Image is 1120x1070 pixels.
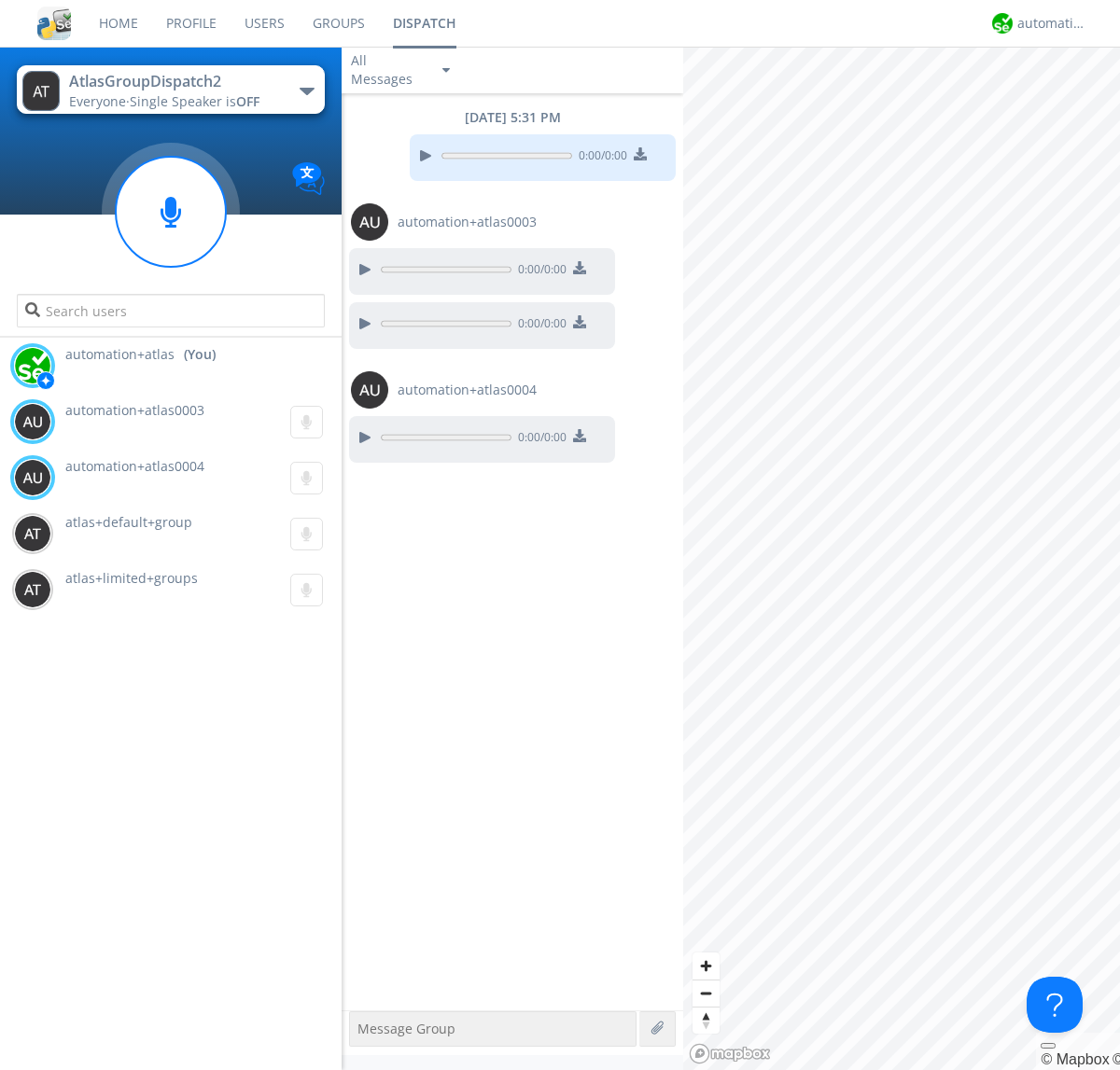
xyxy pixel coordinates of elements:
img: 373638.png [351,203,388,241]
button: Zoom out [693,980,720,1007]
img: download media button [573,261,586,274]
img: 373638.png [14,459,51,496]
span: Reset bearing to north [693,1007,720,1034]
button: AtlasGroupDispatch2Everyone·Single Speaker isOFF [17,65,324,114]
span: 0:00 / 0:00 [511,429,567,450]
span: 0:00 / 0:00 [511,315,567,336]
img: cddb5a64eb264b2086981ab96f4c1ba7 [37,7,71,40]
span: automation+atlas0004 [398,381,537,399]
a: Mapbox logo [689,1043,771,1064]
img: download media button [634,147,647,160]
a: Mapbox [1041,1051,1109,1067]
img: 373638.png [14,403,51,440]
span: Single Speaker is [130,92,259,110]
div: Everyone · [69,92,279,111]
img: d2d01cd9b4174d08988066c6d424eccd [992,13,1013,34]
span: atlas+default+group [65,513,192,531]
span: OFF [236,92,259,110]
button: Reset bearing to north [693,1007,720,1034]
img: download media button [573,429,586,442]
span: automation+atlas0003 [398,213,537,231]
img: 373638.png [14,571,51,608]
img: 373638.png [351,371,388,409]
span: automation+atlas0004 [65,457,204,475]
img: 373638.png [14,515,51,552]
img: 373638.png [22,71,60,111]
span: atlas+limited+groups [65,569,198,587]
input: Search users [17,294,324,327]
div: All Messages [351,51,426,89]
span: 0:00 / 0:00 [572,147,627,168]
img: d2d01cd9b4174d08988066c6d424eccd [14,347,51,384]
div: (You) [184,345,216,364]
span: Zoom out [693,980,720,1007]
button: Toggle attribution [1041,1043,1056,1049]
div: AtlasGroupDispatch2 [69,71,279,92]
img: download media button [573,315,586,328]
img: caret-down-sm.svg [442,68,450,73]
img: Translation enabled [292,162,325,195]
span: automation+atlas0003 [65,401,204,419]
iframe: Toggle Customer Support [1027,977,1083,1033]
button: Zoom in [693,952,720,980]
span: 0:00 / 0:00 [511,261,567,282]
div: automation+atlas [1017,14,1087,33]
span: automation+atlas [65,345,175,364]
div: [DATE] 5:31 PM [342,108,683,127]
